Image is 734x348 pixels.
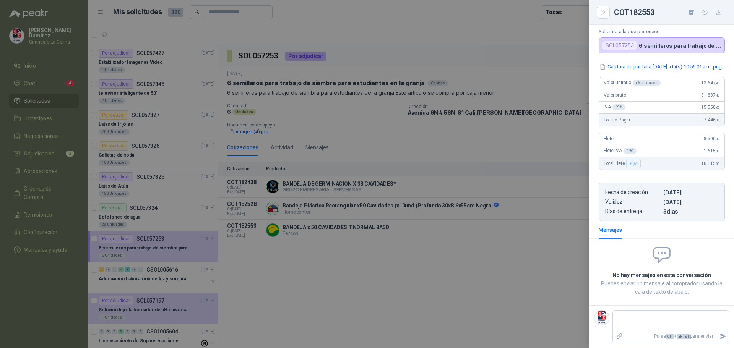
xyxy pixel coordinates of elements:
span: Flete IVA [604,148,637,154]
h2: No hay mensajes en esta conversación [599,271,725,279]
p: Puedes enviar un mensaje al comprador usando la caja de texto de abajo. [599,279,725,296]
span: ,00 [715,137,720,141]
p: Pulsa + para enviar [626,330,717,343]
p: [DATE] [663,199,718,205]
button: Captura de pantalla [DATE] a la(s) 10.56.01 a.m..png [599,63,723,71]
p: Fecha de creación [605,189,660,196]
span: ,00 [715,118,720,122]
p: Solicitud a la que pertenece [599,29,725,34]
span: ,00 [715,162,720,166]
span: Total a Pagar [604,117,630,123]
span: Valor bruto [604,92,626,98]
div: x 6 Unidades [633,80,661,86]
p: 3 dias [663,208,718,215]
span: Flete [604,136,614,141]
button: Enviar [716,330,729,343]
span: 13.647 [701,80,720,86]
p: Días de entrega [605,208,660,215]
div: SOL057253 [602,41,637,50]
div: Mensajes [599,226,622,234]
div: Fijo [626,159,640,168]
span: 97.446 [701,117,720,123]
span: Total Flete [604,159,642,168]
label: Adjuntar archivos [613,330,626,343]
span: ENTER [677,334,690,339]
p: Validez [605,199,660,205]
div: 19 % [612,104,626,110]
span: IVA [604,104,625,110]
div: COT182553 [614,6,725,18]
span: Valor unitario [604,80,661,86]
img: Company Logo [594,311,609,325]
span: ,00 [715,149,720,153]
span: ,90 [715,81,720,85]
p: [DATE] [663,189,718,196]
p: 6 semilleros para trabajo de siembra para estudiantes en la granja [639,42,721,49]
span: 1.615 [704,148,720,154]
button: Close [599,8,608,17]
span: 10.115 [701,161,720,166]
span: 15.558 [701,105,720,110]
span: 8.500 [704,136,720,141]
span: ,60 [715,105,720,110]
span: ,40 [715,93,720,97]
div: 19 % [624,148,637,154]
span: Ctrl [666,334,674,339]
span: 81.887 [701,92,720,98]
